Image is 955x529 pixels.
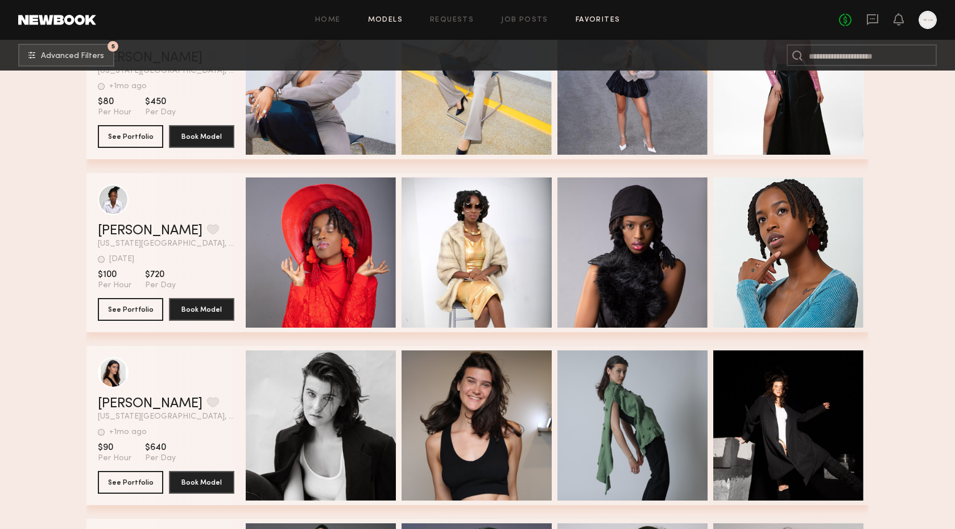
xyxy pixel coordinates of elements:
span: 5 [111,44,115,49]
span: [US_STATE][GEOGRAPHIC_DATA], [GEOGRAPHIC_DATA] [98,67,234,75]
span: Per Day [145,453,176,464]
button: Book Model [169,125,234,148]
a: Favorites [576,16,621,24]
button: See Portfolio [98,125,163,148]
a: Requests [430,16,474,24]
span: Per Day [145,280,176,291]
span: [US_STATE][GEOGRAPHIC_DATA], [GEOGRAPHIC_DATA] [98,240,234,248]
a: Job Posts [501,16,548,24]
span: $450 [145,96,176,108]
div: +1mo ago [109,428,147,436]
button: See Portfolio [98,298,163,321]
a: [PERSON_NAME] [98,224,202,238]
span: Advanced Filters [41,52,104,60]
span: Per Day [145,108,176,118]
span: $80 [98,96,131,108]
span: $720 [145,269,176,280]
span: $90 [98,442,131,453]
button: Book Model [169,471,234,494]
span: Per Hour [98,280,131,291]
button: Book Model [169,298,234,321]
button: See Portfolio [98,471,163,494]
a: Home [315,16,341,24]
div: +1mo ago [109,82,147,90]
span: $640 [145,442,176,453]
a: [PERSON_NAME] [98,397,202,411]
a: Models [368,16,403,24]
span: $100 [98,269,131,280]
div: [DATE] [109,255,134,263]
button: 5Advanced Filters [18,44,114,67]
span: Per Hour [98,453,131,464]
span: [US_STATE][GEOGRAPHIC_DATA], [GEOGRAPHIC_DATA] [98,413,234,421]
span: Per Hour [98,108,131,118]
